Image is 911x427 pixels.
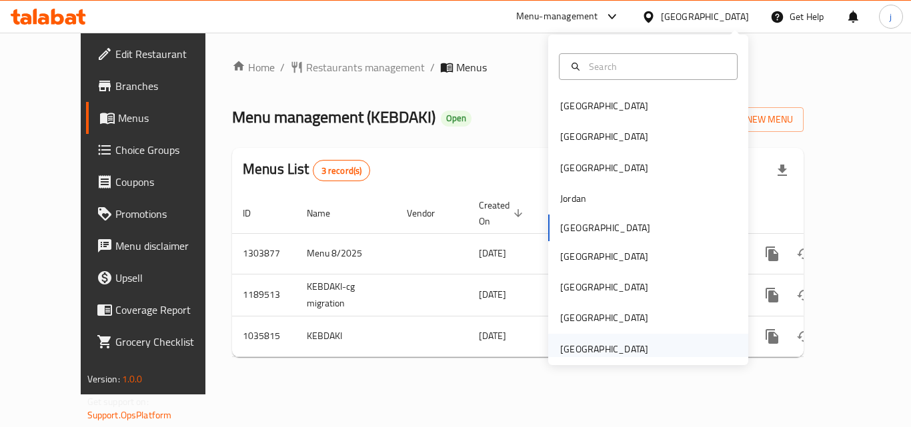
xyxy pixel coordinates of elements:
span: Menu management ( KEBDAKI ) [232,102,435,132]
button: Change Status [788,320,820,352]
td: Menu 8/2025 [296,233,396,274]
span: 1.0.0 [122,370,143,388]
span: Menus [456,59,487,75]
div: Total records count [313,160,371,181]
td: 1303877 [232,233,296,274]
a: Coupons [86,166,233,198]
span: Coupons [115,174,222,190]
a: Edit Restaurant [86,38,233,70]
div: [GEOGRAPHIC_DATA] [560,310,648,325]
span: j [890,9,892,24]
button: Add New Menu [700,107,804,132]
div: Menu-management [516,9,598,25]
button: more [756,320,788,352]
span: Name [307,205,347,221]
span: Menus [118,110,222,126]
span: Coverage Report [115,302,222,318]
td: KEBDAKI-cg migration [296,274,396,316]
span: [DATE] [479,327,506,344]
span: 3 record(s) [313,165,370,177]
span: Branches [115,78,222,94]
span: Open [441,113,472,124]
div: Jordan [560,191,586,206]
span: Add New Menu [711,111,793,128]
button: Change Status [788,279,820,311]
li: / [430,59,435,75]
span: Grocery Checklist [115,334,222,350]
div: [GEOGRAPHIC_DATA] [560,280,648,294]
span: Created On [479,197,527,229]
a: Choice Groups [86,134,233,166]
span: Choice Groups [115,142,222,158]
a: Support.OpsPlatform [87,406,172,424]
a: Coverage Report [86,294,233,326]
li: / [280,59,285,75]
a: Menus [86,102,233,134]
span: Vendor [407,205,452,221]
span: Upsell [115,270,222,286]
div: [GEOGRAPHIC_DATA] [560,129,648,144]
span: Restaurants management [306,59,425,75]
div: [GEOGRAPHIC_DATA] [560,99,648,113]
a: Menu disclaimer [86,230,233,262]
div: [GEOGRAPHIC_DATA] [661,9,749,24]
div: Export file [766,155,798,187]
span: [DATE] [479,286,506,303]
input: Search [584,59,729,74]
a: Promotions [86,198,233,230]
div: [GEOGRAPHIC_DATA] [560,342,648,356]
td: 1035815 [232,316,296,356]
a: Upsell [86,262,233,294]
a: Branches [86,70,233,102]
button: more [756,238,788,270]
nav: breadcrumb [232,59,804,75]
div: [GEOGRAPHIC_DATA] [560,161,648,175]
span: Menu disclaimer [115,238,222,254]
span: ID [243,205,268,221]
a: Home [232,59,275,75]
td: 1189513 [232,274,296,316]
button: more [756,279,788,311]
span: Promotions [115,206,222,222]
a: Restaurants management [290,59,425,75]
td: KEBDAKI [296,316,396,356]
span: [DATE] [479,244,506,262]
a: Grocery Checklist [86,326,233,358]
span: Get support on: [87,393,149,410]
div: Open [441,111,472,127]
div: [GEOGRAPHIC_DATA] [560,249,648,264]
span: Edit Restaurant [115,46,222,62]
span: Version: [87,370,120,388]
h2: Menus List [243,159,370,181]
button: Change Status [788,238,820,270]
